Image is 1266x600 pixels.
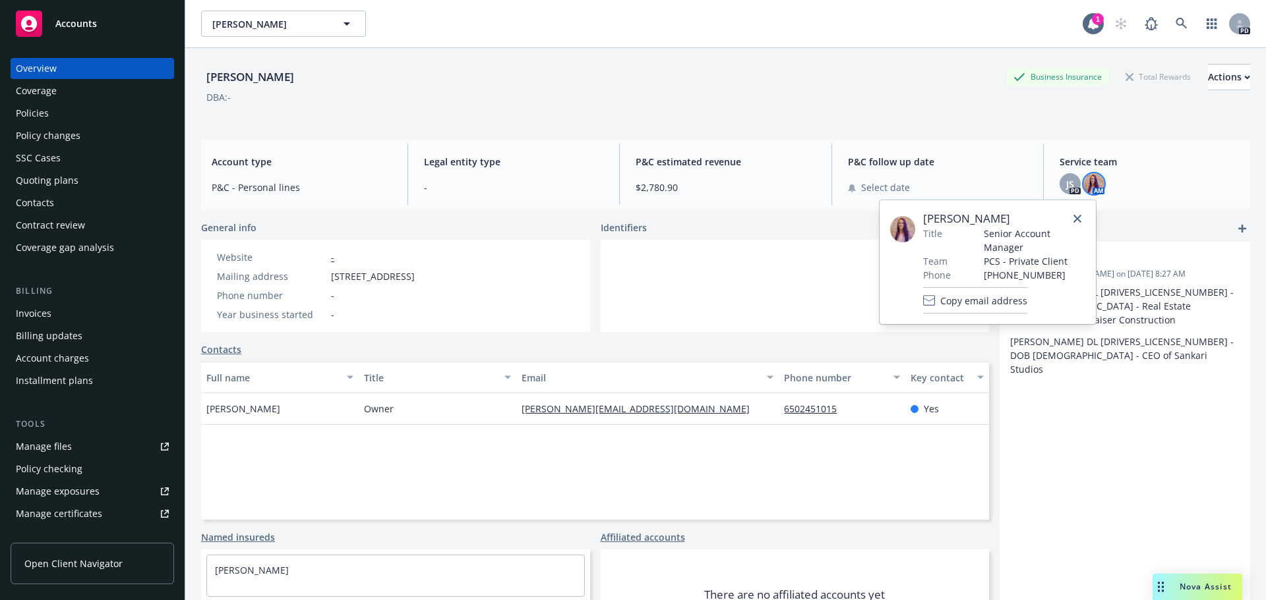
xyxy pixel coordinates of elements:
span: General info [201,221,256,234]
span: Senior Account Manager [984,227,1085,254]
button: [PERSON_NAME] [201,11,366,37]
button: Full name [201,362,359,393]
span: JS [1066,177,1074,191]
span: Updated by [PERSON_NAME] on [DATE] 8:27 AM [1010,268,1240,280]
div: Manage files [16,436,72,457]
a: Account charges [11,348,174,369]
span: Service team [1060,155,1240,169]
a: close [1070,211,1085,227]
a: Policy changes [11,125,174,146]
a: Installment plans [11,370,174,391]
button: Nova Assist [1153,574,1242,600]
a: Manage exposures [11,481,174,502]
span: - [424,180,604,194]
div: Email [522,371,759,385]
a: Switch app [1199,11,1225,37]
div: Coverage [16,80,57,101]
div: Phone number [217,288,326,302]
span: [STREET_ADDRESS] [331,269,415,283]
span: [PHONE_NUMBER] [984,268,1085,282]
span: Identifiers [601,221,647,234]
div: -Updatedby [PERSON_NAME] on [DATE] 8:27 AM[PERSON_NAME] DL [DRIVERS_LICENSE_NUMBER] - DOB [DEMOGR... [1000,242,1250,387]
div: Key contact [911,371,969,385]
a: [PERSON_NAME][EMAIL_ADDRESS][DOMAIN_NAME] [522,402,760,415]
div: Full name [206,371,339,385]
span: [PERSON_NAME] [206,402,280,416]
a: Overview [11,58,174,79]
a: Search [1168,11,1195,37]
span: Yes [924,402,939,416]
div: DBA: - [206,90,231,104]
span: PCS - Private Client [984,254,1085,268]
span: P&C - Personal lines [212,180,392,194]
div: Contacts [16,192,54,213]
div: Contract review [16,215,85,236]
div: 1 [1092,13,1104,25]
div: Total Rewards [1119,68,1197,85]
a: Report a Bug [1138,11,1164,37]
img: photo [1083,173,1104,194]
span: Phone [923,268,951,282]
div: Coverage gap analysis [16,237,114,258]
span: P&C follow up date [848,155,1028,169]
div: Drag to move [1153,574,1169,600]
div: Billing [11,285,174,298]
a: Manage BORs [11,526,174,547]
a: Coverage [11,80,174,101]
span: Owner [364,402,394,416]
button: Copy email address [923,287,1027,314]
button: Phone number [779,362,905,393]
div: Title [364,371,497,385]
span: Open Client Navigator [24,557,123,570]
div: Actions [1208,65,1250,90]
a: add [1234,221,1250,236]
a: Policies [11,103,174,124]
span: Legal entity type [424,155,604,169]
button: Key contact [905,362,989,393]
img: employee photo [890,216,915,242]
div: Policy changes [16,125,80,146]
span: Account type [212,155,392,169]
div: Mailing address [217,269,326,283]
a: - [331,251,334,263]
a: Invoices [11,303,174,324]
div: Policies [16,103,49,124]
div: Account charges [16,348,89,369]
span: Team [923,254,948,268]
button: Title [359,362,516,393]
div: Manage exposures [16,481,100,502]
span: Copy email address [940,294,1027,308]
div: SSC Cases [16,148,61,169]
a: Manage certificates [11,503,174,524]
span: - [1010,252,1205,266]
div: Manage BORs [16,526,78,547]
span: - [331,308,334,321]
a: Policy checking [11,458,174,479]
div: Policy checking [16,458,82,479]
span: - [331,288,334,302]
a: Start snowing [1108,11,1134,37]
span: [PERSON_NAME] [212,17,326,31]
a: Contacts [201,342,241,356]
p: [PERSON_NAME] DL [DRIVERS_LICENSE_NUMBER] - DOB [DEMOGRAPHIC_DATA] - Real Estate Professional wit... [1010,285,1240,327]
span: [PERSON_NAME] [923,211,1085,227]
a: Contract review [11,215,174,236]
span: $2,780.90 [636,180,816,194]
a: Named insureds [201,530,275,544]
a: 6502451015 [784,402,847,415]
div: Year business started [217,308,326,321]
a: Accounts [11,5,174,42]
a: [PERSON_NAME] [215,564,289,576]
div: Phone number [784,371,885,385]
span: Nova Assist [1180,581,1232,592]
div: Quoting plans [16,170,78,191]
div: Business Insurance [1007,68,1108,85]
div: [PERSON_NAME] [201,68,299,86]
div: Installment plans [16,370,93,391]
button: Email [516,362,779,393]
div: Overview [16,58,57,79]
div: Tools [11,418,174,431]
a: Contacts [11,192,174,213]
span: Select date [861,180,910,194]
